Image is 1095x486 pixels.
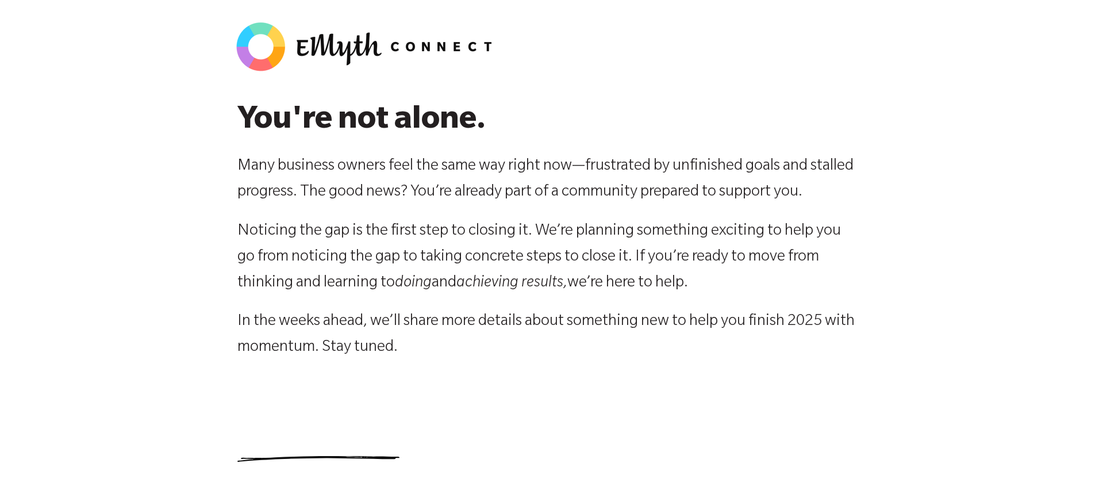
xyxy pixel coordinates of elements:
p: Many business owners feel the same way right now—frustrated by unfinished goals and stalled progr... [237,154,858,206]
span: In the weeks ahead, we’ll share more details about something new to help you finish 2025 with mom... [237,313,855,357]
em: achieving results, [456,275,567,292]
img: underline.svg [237,456,399,462]
em: doing [395,275,432,292]
h2: You're not alone. [237,105,858,141]
span: Noticing the gap is the first step to closing it. We’re planning something exciting to help you g... [237,223,841,292]
img: EMyth-Connect [232,18,502,75]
